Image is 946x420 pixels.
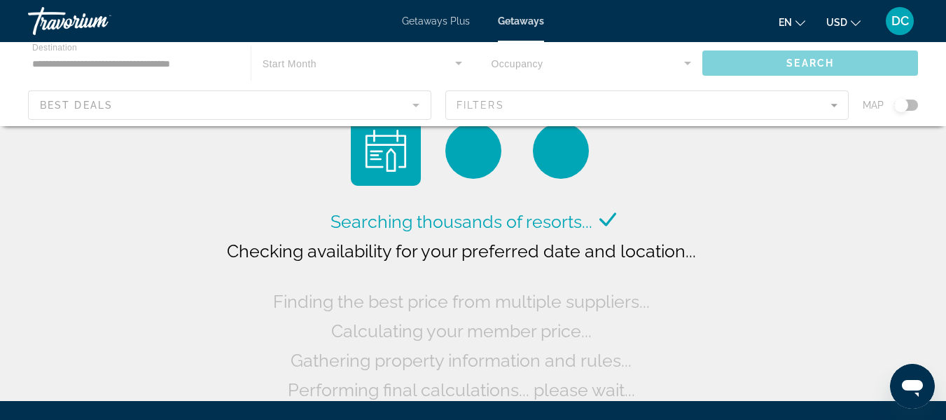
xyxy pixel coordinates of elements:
[890,364,935,409] iframe: Button to launch messaging window
[28,3,168,39] a: Travorium
[331,211,592,232] span: Searching thousands of resorts...
[882,6,918,36] button: User Menu
[826,12,861,32] button: Change currency
[779,17,792,28] span: en
[891,14,909,28] span: DC
[288,379,635,400] span: Performing final calculations... please wait...
[826,17,847,28] span: USD
[331,320,592,341] span: Calculating your member price...
[498,15,544,27] a: Getaways
[227,241,696,262] span: Checking availability for your preferred date and location...
[779,12,805,32] button: Change language
[273,291,650,312] span: Finding the best price from multiple suppliers...
[402,15,470,27] a: Getaways Plus
[291,350,632,371] span: Gathering property information and rules...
